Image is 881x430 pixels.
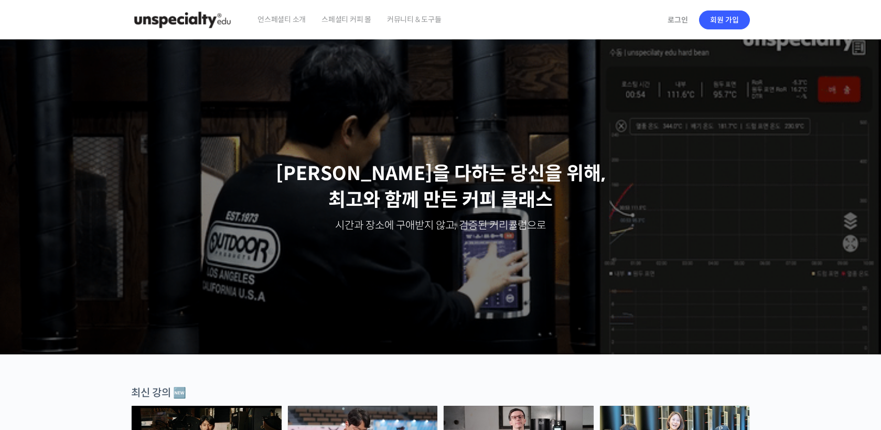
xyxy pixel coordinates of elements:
[699,11,750,29] a: 회원 가입
[661,8,694,32] a: 로그인
[10,161,871,214] p: [PERSON_NAME]을 다하는 당신을 위해, 최고와 함께 만든 커피 클래스
[10,218,871,233] p: 시간과 장소에 구애받지 않고, 검증된 커리큘럼으로
[131,386,750,400] div: 최신 강의 🆕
